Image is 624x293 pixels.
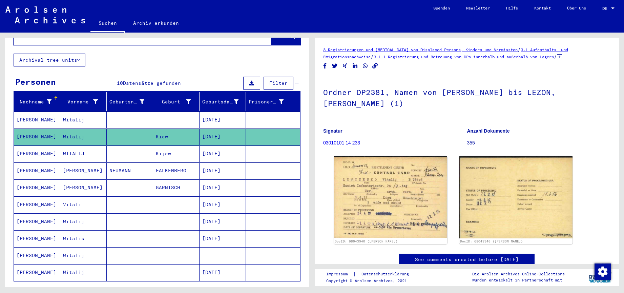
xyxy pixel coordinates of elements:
[60,247,107,264] mat-cell: Witalij
[326,278,417,284] p: Copyright © Arolsen Archives, 2021
[341,62,349,70] button: Share on Xing
[200,179,246,196] mat-cell: [DATE]
[14,213,60,230] mat-cell: [PERSON_NAME]
[60,145,107,162] mat-cell: WITALIJ
[472,277,565,283] p: wurden entwickelt in Partnerschaft mit
[415,256,519,263] a: See comments created before [DATE]
[123,80,181,86] span: Datensätze gefunden
[109,98,144,105] div: Geburtsname
[352,62,359,70] button: Share on LinkedIn
[202,96,247,107] div: Geburtsdatum
[371,54,374,60] span: /
[374,54,554,59] a: 3.1.1 Registrierung und Betreuung von DPs innerhalb und außerhalb von Lagern
[156,96,199,107] div: Geburt‏
[331,62,338,70] button: Share on Twitter
[594,263,610,279] div: Zustimmung ändern
[323,47,518,52] a: 3 Registrierungen und [MEDICAL_DATA] von Displaced Persons, Kindern und Vermissten
[323,128,342,134] b: Signatur
[200,162,246,179] mat-cell: [DATE]
[335,239,398,243] a: DocID: 68043940 ([PERSON_NAME])
[323,77,610,118] h1: Ordner DP2381, Namen von [PERSON_NAME] bis LEZON, [PERSON_NAME] (1)
[153,162,200,179] mat-cell: FALKENBERG
[153,179,200,196] mat-cell: GARMISCH
[14,54,85,66] button: Archival tree units
[602,6,610,11] span: DE
[467,128,510,134] b: Anzahl Dokumente
[15,76,56,88] div: Personen
[200,112,246,128] mat-cell: [DATE]
[362,62,369,70] button: Share on WhatsApp
[472,271,565,277] p: Die Arolsen Archives Online-Collections
[14,92,60,111] mat-header-cell: Nachname
[326,271,417,278] div: |
[63,96,106,107] div: Vorname
[14,247,60,264] mat-cell: [PERSON_NAME]
[334,156,447,238] img: 001.jpg
[467,139,611,146] p: 355
[17,96,60,107] div: Nachname
[107,92,153,111] mat-header-cell: Geburtsname
[117,80,123,86] span: 10
[200,129,246,145] mat-cell: [DATE]
[60,129,107,145] mat-cell: Witalij
[202,98,238,105] div: Geburtsdatum
[60,196,107,213] mat-cell: Vitali
[269,80,288,86] span: Filter
[60,92,107,111] mat-header-cell: Vorname
[14,230,60,247] mat-cell: [PERSON_NAME]
[14,162,60,179] mat-cell: [PERSON_NAME]
[153,92,200,111] mat-header-cell: Geburt‏
[518,46,521,53] span: /
[109,96,153,107] div: Geburtsname
[587,269,613,286] img: yv_logo.png
[200,145,246,162] mat-cell: [DATE]
[554,54,557,60] span: /
[90,15,125,33] a: Suchen
[200,264,246,281] mat-cell: [DATE]
[200,230,246,247] mat-cell: [DATE]
[356,271,417,278] a: Datenschutzerklärung
[14,145,60,162] mat-cell: [PERSON_NAME]
[156,98,191,105] div: Geburt‏
[372,62,379,70] button: Copy link
[14,196,60,213] mat-cell: [PERSON_NAME]
[60,213,107,230] mat-cell: Witalij
[60,112,107,128] mat-cell: Witalij
[60,162,107,179] mat-cell: [PERSON_NAME]
[14,129,60,145] mat-cell: [PERSON_NAME]
[60,179,107,196] mat-cell: [PERSON_NAME]
[125,15,187,31] a: Archiv erkunden
[323,140,360,145] a: 03010101 14 233
[5,6,85,23] img: Arolsen_neg.svg
[246,92,300,111] mat-header-cell: Prisoner #
[459,156,573,238] img: 002.jpg
[60,230,107,247] mat-cell: Witalis
[249,96,292,107] div: Prisoner #
[249,98,284,105] div: Prisoner #
[14,264,60,281] mat-cell: [PERSON_NAME]
[153,129,200,145] mat-cell: Kiew
[14,112,60,128] mat-cell: [PERSON_NAME]
[200,213,246,230] mat-cell: [DATE]
[595,263,611,280] img: Zustimmung ändern
[153,145,200,162] mat-cell: Kijew
[14,179,60,196] mat-cell: [PERSON_NAME]
[326,271,353,278] a: Impressum
[107,162,153,179] mat-cell: NEUMANN
[460,239,523,243] a: DocID: 68043940 ([PERSON_NAME])
[321,62,329,70] button: Share on Facebook
[63,98,98,105] div: Vorname
[17,98,51,105] div: Nachname
[60,264,107,281] mat-cell: Witalij
[264,77,293,90] button: Filter
[200,196,246,213] mat-cell: [DATE]
[200,92,246,111] mat-header-cell: Geburtsdatum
